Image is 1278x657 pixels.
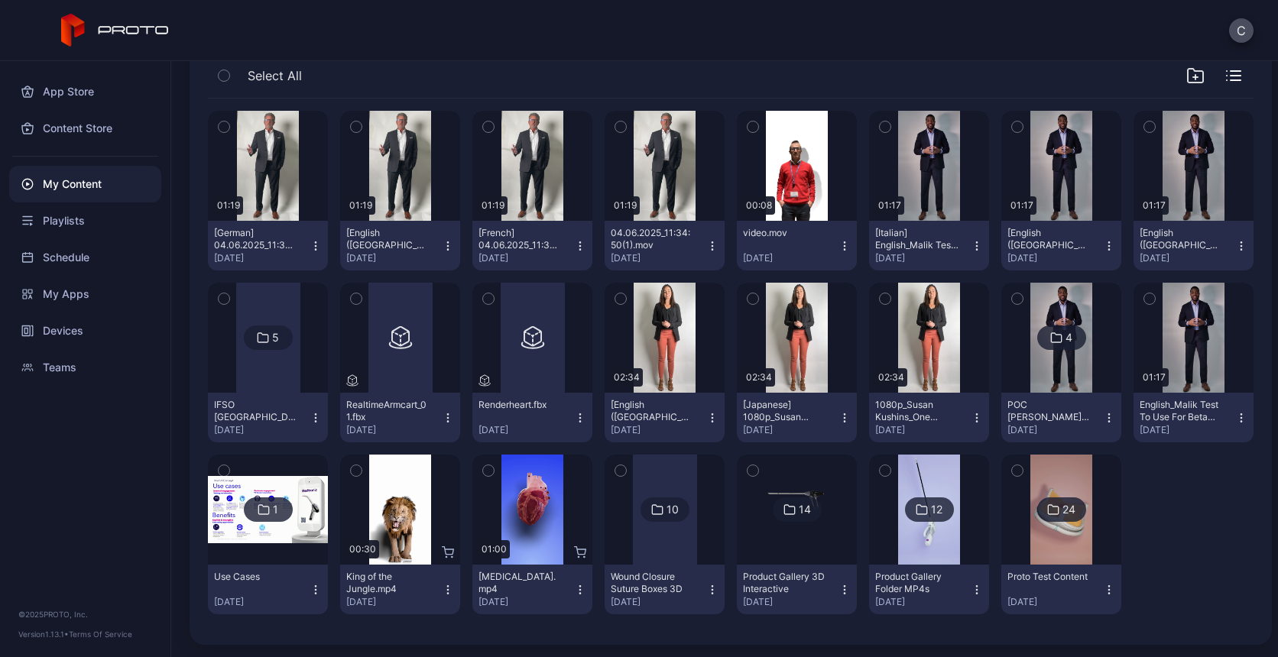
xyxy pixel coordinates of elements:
[9,312,161,349] a: Devices
[1007,252,1103,264] div: [DATE]
[743,399,827,423] div: [Japanese] 1080p_Susan Kushins_One Surgical PROTO message.mp4
[214,252,310,264] div: [DATE]
[1140,252,1235,264] div: [DATE]
[346,227,430,251] div: [English (Australia)] 04.06.2025_11:34:50(1).mov
[214,571,298,583] div: Use Cases
[611,399,695,423] div: [English (Australia)] 1080p_Susan Kushins_One Surgical PROTO message.mp4
[875,252,971,264] div: [DATE]
[214,227,298,251] div: [German] 04.06.2025_11:34:50(1).mov
[1007,424,1103,436] div: [DATE]
[605,565,725,614] button: Wound Closure Suture Boxes 3D[DATE]
[214,424,310,436] div: [DATE]
[1140,424,1235,436] div: [DATE]
[1007,596,1103,608] div: [DATE]
[611,571,695,595] div: Wound Closure Suture Boxes 3D
[743,252,838,264] div: [DATE]
[605,393,725,442] button: [English ([GEOGRAPHIC_DATA])] 1080p_Susan Kushins_One Surgical PROTO message.mp4[DATE]
[340,221,460,270] button: [English ([GEOGRAPHIC_DATA])] 04.06.2025_11:34:50(1).mov[DATE]
[208,393,328,442] button: IFSO [GEOGRAPHIC_DATA] [DATE] Interactive Products[DATE]
[478,571,563,595] div: Human Heart.mp4
[208,221,328,270] button: [German] 04.06.2025_11:34:50(1).mov[DATE]
[248,66,302,85] span: Select All
[875,596,971,608] div: [DATE]
[667,503,679,516] div: 10
[9,166,161,202] a: My Content
[869,393,989,442] button: 1080p_Susan Kushins_One Surgical PROTO message.mp4[DATE]
[273,503,278,516] div: 1
[743,424,838,436] div: [DATE]
[478,399,563,411] div: Renderheart.fbx
[9,110,161,147] a: Content Store
[1134,221,1254,270] button: [English ([GEOGRAPHIC_DATA])] English_Malik Test To Use For Beta Translate.mp4[DATE]
[737,565,857,614] button: Product Gallery 3D Interactive[DATE]
[346,571,430,595] div: King of the Jungle.mp4
[272,331,279,345] div: 5
[214,399,298,423] div: IFSO Melbourne September 2024 Interactive Products
[1066,331,1072,345] div: 4
[875,399,959,423] div: 1080p_Susan Kushins_One Surgical PROTO message.mp4
[869,221,989,270] button: [Italian] English_Malik Test To Use For Beta Translate.mp4[DATE]
[478,596,574,608] div: [DATE]
[605,221,725,270] button: 04.06.2025_11:34:50(1).mov[DATE]
[875,424,971,436] div: [DATE]
[1229,18,1254,43] button: C
[1134,393,1254,442] button: English_Malik Test To Use For Beta Translate.mp4[DATE]
[9,349,161,386] a: Teams
[18,629,69,639] span: Version 1.13.1 •
[208,565,328,614] button: Use Cases[DATE]
[1007,399,1091,423] div: POC Malik Welcome 4 Languages
[737,221,857,270] button: video.mov[DATE]
[1140,227,1224,251] div: [English (Australia)] English_Malik Test To Use For Beta Translate.mp4
[1062,503,1075,516] div: 24
[69,629,132,639] a: Terms Of Service
[1007,227,1091,251] div: [English (New Zealand)] English_Malik Test To Use For Beta Translate.mp4
[478,424,574,436] div: [DATE]
[472,565,592,614] button: [MEDICAL_DATA].mp4[DATE]
[340,393,460,442] button: RealtimeArmcart_01.fbx[DATE]
[9,202,161,239] a: Playlists
[9,239,161,276] a: Schedule
[18,608,152,620] div: © 2025 PROTO, Inc.
[1140,399,1224,423] div: English_Malik Test To Use For Beta Translate.mp4
[346,424,442,436] div: [DATE]
[346,252,442,264] div: [DATE]
[875,227,959,251] div: [Italian] English_Malik Test To Use For Beta Translate.mp4
[931,503,942,516] div: 12
[9,73,161,110] a: App Store
[737,393,857,442] button: [Japanese] 1080p_Susan Kushins_One Surgical PROTO message.mp4[DATE]
[478,252,574,264] div: [DATE]
[478,227,563,251] div: [French] 04.06.2025_11:34:50(1).mov
[472,221,592,270] button: [French] 04.06.2025_11:34:50(1).mov[DATE]
[611,252,706,264] div: [DATE]
[9,276,161,312] a: My Apps
[472,393,592,442] button: Renderheart.fbx[DATE]
[214,596,310,608] div: [DATE]
[869,565,989,614] button: Product Gallery Folder MP4s[DATE]
[1001,565,1121,614] button: Proto Test Content[DATE]
[875,571,959,595] div: Product Gallery Folder MP4s
[1007,571,1091,583] div: Proto Test Content
[340,565,460,614] button: King of the Jungle.mp4[DATE]
[346,596,442,608] div: [DATE]
[346,399,430,423] div: RealtimeArmcart_01.fbx
[611,596,706,608] div: [DATE]
[743,571,827,595] div: Product Gallery 3D Interactive
[611,227,695,251] div: 04.06.2025_11:34:50(1).mov
[1001,393,1121,442] button: POC [PERSON_NAME] Welcome 4 Languages[DATE]
[743,227,827,239] div: video.mov
[1001,221,1121,270] button: [English ([GEOGRAPHIC_DATA])] English_Malik Test To Use For Beta Translate.mp4[DATE]
[611,424,706,436] div: [DATE]
[743,596,838,608] div: [DATE]
[799,503,811,516] div: 14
